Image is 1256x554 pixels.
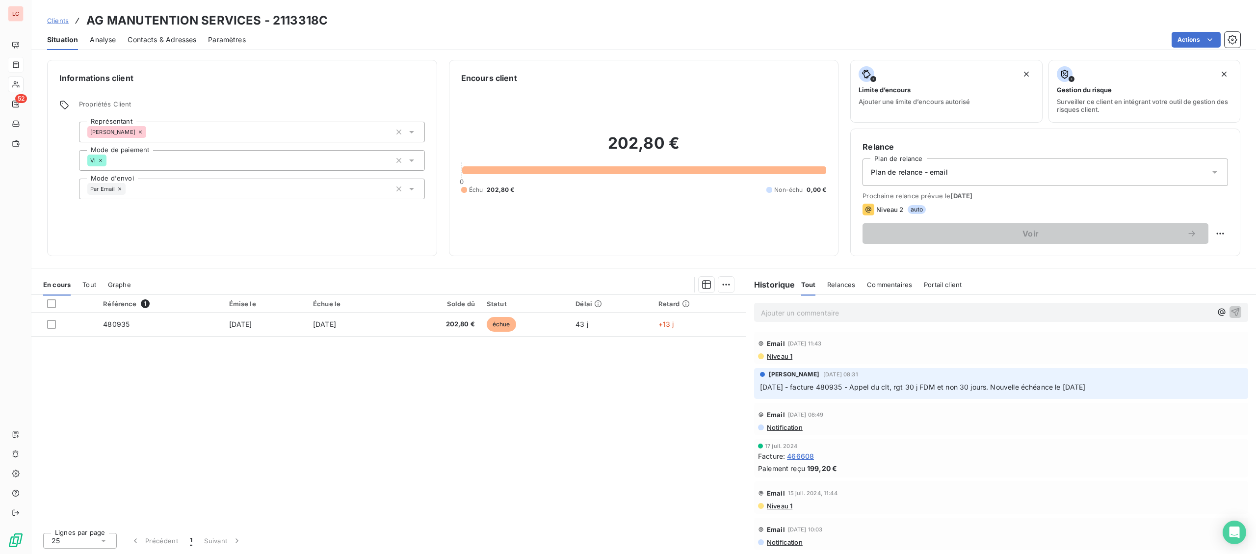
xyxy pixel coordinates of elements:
[859,86,911,94] span: Limite d’encours
[103,320,130,328] span: 480935
[766,352,792,360] span: Niveau 1
[125,530,184,551] button: Précédent
[788,527,823,532] span: [DATE] 10:03
[461,72,517,84] h6: Encours client
[788,341,822,346] span: [DATE] 11:43
[658,300,740,308] div: Retard
[950,192,972,200] span: [DATE]
[767,340,785,347] span: Email
[229,300,302,308] div: Émise le
[8,532,24,548] img: Logo LeanPay
[766,502,792,510] span: Niveau 1
[576,300,646,308] div: Délai
[801,281,816,289] span: Tout
[90,186,115,192] span: Par Email
[787,451,814,461] span: 466608
[788,490,837,496] span: 15 juil. 2024, 11:44
[108,281,131,289] span: Graphe
[229,320,252,328] span: [DATE]
[871,167,947,177] span: Plan de relance - email
[487,185,514,194] span: 202,80 €
[103,299,217,308] div: Référence
[43,281,71,289] span: En cours
[774,185,803,194] span: Non-échu
[90,158,96,163] span: VI
[469,185,483,194] span: Échu
[767,411,785,419] span: Email
[863,192,1228,200] span: Prochaine relance prévue le
[867,281,912,289] span: Commentaires
[47,16,69,26] a: Clients
[788,412,824,418] span: [DATE] 08:49
[190,536,192,546] span: 1
[15,94,27,103] span: 52
[8,6,24,22] div: LC
[827,281,855,289] span: Relances
[769,370,819,379] span: [PERSON_NAME]
[807,463,837,474] span: 199,20 €
[1172,32,1221,48] button: Actions
[141,299,150,308] span: 1
[823,371,858,377] span: [DATE] 08:31
[52,536,60,546] span: 25
[758,451,785,461] span: Facture :
[487,300,564,308] div: Statut
[208,35,246,45] span: Paramètres
[924,281,962,289] span: Portail client
[1057,86,1112,94] span: Gestion du risque
[1048,60,1240,123] button: Gestion du risqueSurveiller ce client en intégrant votre outil de gestion des risques client.
[767,489,785,497] span: Email
[807,185,826,194] span: 0,00 €
[79,100,425,114] span: Propriétés Client
[47,35,78,45] span: Situation
[908,205,926,214] span: auto
[760,383,1086,391] span: [DATE] - facture 480935 - Appel du clt, rgt 30 j FDM et non 30 jours. Nouvelle échéance le [DATE]
[487,317,516,332] span: échue
[658,320,674,328] span: +13 j
[460,178,464,185] span: 0
[461,133,827,163] h2: 202,80 €
[146,128,154,136] input: Ajouter une valeur
[90,129,135,135] span: [PERSON_NAME]
[198,530,248,551] button: Suivant
[398,319,475,329] span: 202,80 €
[767,526,785,533] span: Email
[47,17,69,25] span: Clients
[766,423,803,431] span: Notification
[398,300,475,308] div: Solde dû
[59,72,425,84] h6: Informations client
[126,185,133,193] input: Ajouter une valeur
[1057,98,1232,113] span: Surveiller ce client en intégrant votre outil de gestion des risques client.
[874,230,1187,237] span: Voir
[758,463,805,474] span: Paiement reçu
[850,60,1042,123] button: Limite d’encoursAjouter une limite d’encours autorisé
[863,223,1208,244] button: Voir
[765,443,797,449] span: 17 juil. 2024
[863,141,1228,153] h6: Relance
[86,12,328,29] h3: AG MANUTENTION SERVICES - 2113318C
[746,279,795,290] h6: Historique
[82,281,96,289] span: Tout
[859,98,970,106] span: Ajouter une limite d’encours autorisé
[106,156,114,165] input: Ajouter une valeur
[90,35,116,45] span: Analyse
[313,300,387,308] div: Échue le
[313,320,336,328] span: [DATE]
[576,320,588,328] span: 43 j
[184,530,198,551] button: 1
[128,35,196,45] span: Contacts & Adresses
[876,206,903,213] span: Niveau 2
[766,538,803,546] span: Notification
[1223,521,1246,544] div: Open Intercom Messenger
